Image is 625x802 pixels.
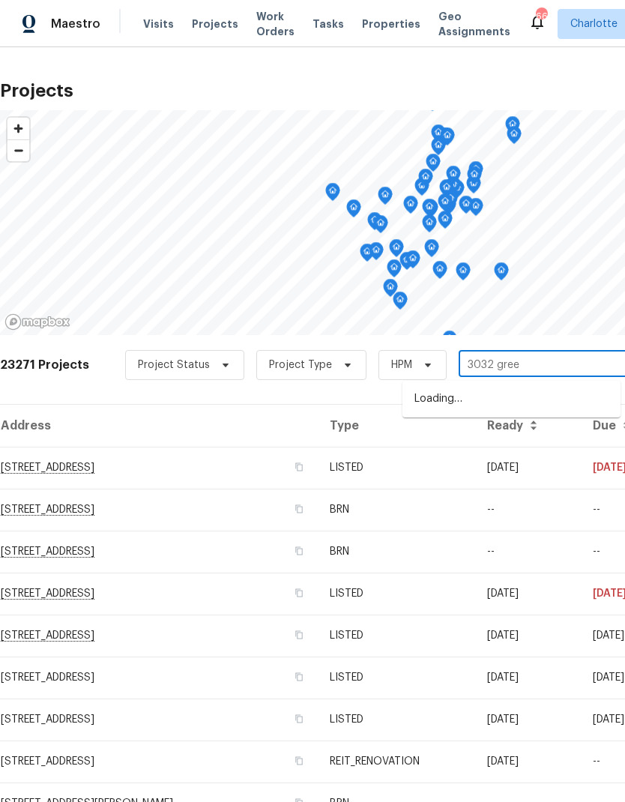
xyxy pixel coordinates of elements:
[439,179,454,202] div: Map marker
[505,116,520,139] div: Map marker
[292,754,306,768] button: Copy Address
[422,199,437,222] div: Map marker
[475,741,581,783] td: [DATE]
[431,137,446,160] div: Map marker
[475,615,581,657] td: [DATE]
[405,250,420,274] div: Map marker
[432,261,447,284] div: Map marker
[475,699,581,741] td: [DATE]
[367,212,382,235] div: Map marker
[475,531,581,573] td: --
[475,573,581,615] td: [DATE]
[446,166,461,189] div: Map marker
[424,239,439,262] div: Map marker
[475,657,581,699] td: [DATE]
[143,16,174,31] span: Visits
[318,573,475,615] td: LISTED
[51,16,100,31] span: Maestro
[475,489,581,531] td: --
[292,502,306,516] button: Copy Address
[346,199,361,223] div: Map marker
[459,196,474,219] div: Map marker
[468,198,483,221] div: Map marker
[369,242,384,265] div: Map marker
[466,175,481,199] div: Map marker
[387,259,402,283] div: Map marker
[325,183,340,206] div: Map marker
[318,489,475,531] td: BRN
[292,460,306,474] button: Copy Address
[456,262,471,286] div: Map marker
[292,586,306,600] button: Copy Address
[256,9,295,39] span: Work Orders
[7,140,29,161] span: Zoom out
[536,9,546,24] div: 66
[360,244,375,267] div: Map marker
[389,239,404,262] div: Map marker
[475,447,581,489] td: [DATE]
[318,657,475,699] td: LISTED
[318,741,475,783] td: REIT_RENOVATION
[438,9,510,39] span: Geo Assignments
[438,211,453,234] div: Map marker
[292,628,306,642] button: Copy Address
[378,187,393,210] div: Map marker
[292,544,306,558] button: Copy Address
[318,447,475,489] td: LISTED
[312,19,344,29] span: Tasks
[403,196,418,219] div: Map marker
[399,252,414,275] div: Map marker
[418,169,433,192] div: Map marker
[494,262,509,286] div: Map marker
[383,279,398,302] div: Map marker
[402,381,621,417] div: Loading…
[422,214,437,238] div: Map marker
[269,358,332,373] span: Project Type
[292,712,306,726] button: Copy Address
[507,126,522,149] div: Map marker
[468,161,483,184] div: Map marker
[440,127,455,151] div: Map marker
[192,16,238,31] span: Projects
[570,16,618,31] span: Charlotte
[426,154,441,177] div: Map marker
[475,405,581,447] th: Ready
[414,178,429,201] div: Map marker
[318,405,475,447] th: Type
[4,313,70,331] a: Mapbox homepage
[292,670,306,684] button: Copy Address
[438,193,453,217] div: Map marker
[362,16,420,31] span: Properties
[442,331,457,354] div: Map marker
[467,166,482,190] div: Map marker
[7,118,29,139] button: Zoom in
[138,358,210,373] span: Project Status
[391,358,412,373] span: HPM
[373,215,388,238] div: Map marker
[318,531,475,573] td: BRN
[318,699,475,741] td: LISTED
[318,615,475,657] td: LISTED
[393,292,408,315] div: Map marker
[431,124,446,148] div: Map marker
[7,139,29,161] button: Zoom out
